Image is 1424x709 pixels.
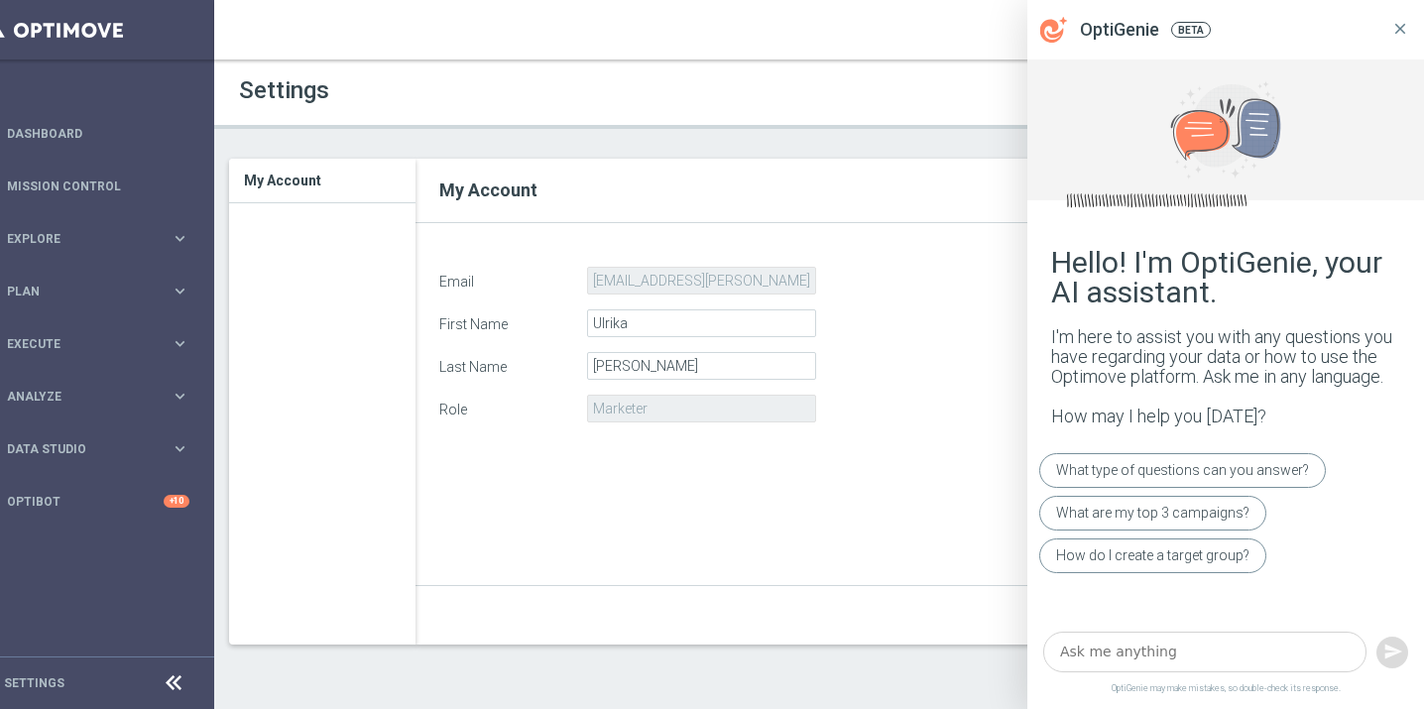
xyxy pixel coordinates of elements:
[7,338,171,350] span: Execute
[1039,453,1326,488] div: What type of questions can you answer?
[424,395,587,418] label: Role
[1027,680,1424,709] span: OptiGenie may make mistakes, so double-check its response.
[1067,193,1265,209] img: Wavey line detail
[171,334,189,353] i: keyboard_arrow_right
[1039,496,1266,531] div: What are my top 3 campaigns?
[7,160,189,212] a: Mission Control
[171,229,189,248] i: keyboard_arrow_right
[424,352,587,376] label: Last Name
[1051,248,1400,307] div: Hello! I'm OptiGenie, your AI assistant.
[7,475,164,528] a: Optibot
[244,159,401,202] h3: My Account
[1040,17,1068,43] svg: OptiGenie Icon
[7,443,171,455] span: Data Studio
[1171,22,1211,38] span: BETA
[7,107,189,160] a: Dashboard
[1051,327,1400,386] div: I'm here to assist you with any questions you have regarding your data or how to use the Optimove...
[439,179,537,200] span: My Account
[424,267,587,291] label: Email
[7,233,171,245] span: Explore
[1051,406,1266,426] b: How may I help you [DATE]?
[164,495,189,508] div: +10
[171,282,189,300] i: keyboard_arrow_right
[1039,538,1266,573] div: How do I create a target group?
[424,309,587,333] label: First Name
[1087,80,1365,179] img: OptiGenie Welcome Hero Banner
[7,391,171,403] span: Analyze
[4,677,64,689] a: Settings
[171,387,189,406] i: keyboard_arrow_right
[239,76,804,105] h1: Settings
[7,286,171,297] span: Plan
[171,439,189,458] i: keyboard_arrow_right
